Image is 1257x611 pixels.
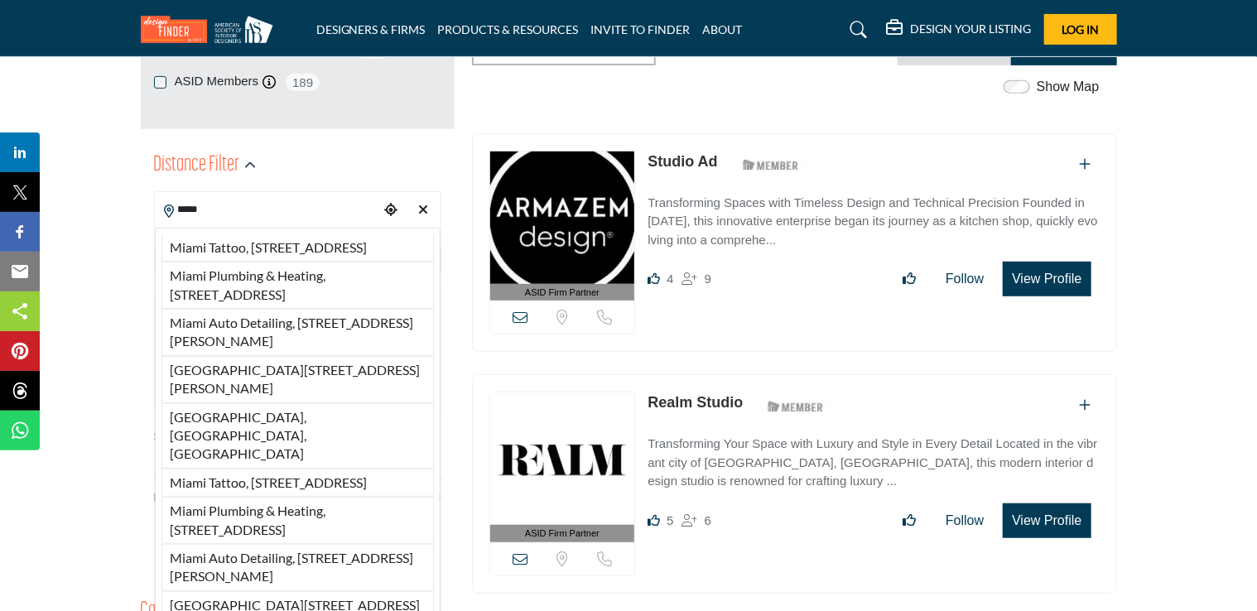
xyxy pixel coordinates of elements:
a: ASID Firm Partner [490,152,635,301]
p: Realm Studio [648,392,743,414]
li: Miami Tattoo, [STREET_ADDRESS] [161,469,434,497]
button: Follow [935,262,995,296]
a: Search [834,17,878,43]
a: Collapse ▲ [154,531,441,547]
li: Miami Plumbing & Heating, [STREET_ADDRESS] [161,262,434,309]
p: Transforming Your Space with Luxury and Style in Every Detail Located in the vibrant city of [GEO... [648,435,1099,491]
a: DESIGNERS & FIRMS [316,22,426,36]
a: INVITE TO FINDER [591,22,691,36]
div: Clear search location [412,193,436,229]
img: ASID Members Badge Icon [734,155,808,176]
a: Transforming Spaces with Timeless Design and Technical Precision Founded in [DATE], this innovati... [648,184,1099,250]
span: 9 [705,272,711,286]
li: [GEOGRAPHIC_DATA][STREET_ADDRESS][PERSON_NAME] [161,356,434,403]
a: ABOUT [703,22,743,36]
label: Show Map [1037,77,1100,97]
input: ASID Members checkbox [154,76,166,89]
img: Site Logo [141,16,282,43]
span: ASID Firm Partner [525,527,600,541]
li: Miami Auto Detailing, [STREET_ADDRESS][PERSON_NAME] [161,309,434,356]
li: Miami Plumbing & Heating, [STREET_ADDRESS] [161,497,434,544]
li: Miami Auto Detailing, [STREET_ADDRESS][PERSON_NAME] [161,544,434,591]
button: Like listing [892,262,927,296]
a: ASID Firm Partner [490,392,635,542]
p: Studio Ad [648,151,717,173]
a: Add To List [1080,398,1091,412]
div: DESIGN YOUR LISTING [887,20,1032,40]
button: Follow [935,504,995,537]
span: 189 [284,72,321,93]
span: ASID Firm Partner [525,286,600,300]
h5: DESIGN YOUR LISTING [911,22,1032,36]
img: ASID Members Badge Icon [759,396,833,416]
button: Log In [1044,14,1117,45]
h2: Distance Filter [154,151,240,180]
span: N/A [154,489,173,507]
div: Choose your current location [378,193,403,229]
a: PRODUCTS & RESOURCES [438,22,579,36]
li: [GEOGRAPHIC_DATA], [GEOGRAPHIC_DATA], [GEOGRAPHIC_DATA] [161,403,434,469]
div: Followers [682,269,711,289]
span: 5 [667,513,673,527]
input: Search Location [155,194,378,226]
label: ASID Members [175,72,259,91]
img: Realm Studio [490,392,635,525]
button: View Profile [1003,503,1091,538]
div: Followers [682,511,711,531]
span: 6 [705,513,711,527]
img: Studio Ad [490,152,635,284]
div: Search within: [154,428,441,445]
i: Likes [648,514,660,527]
a: Studio Ad [648,153,717,170]
p: Transforming Spaces with Timeless Design and Technical Precision Founded in [DATE], this innovati... [648,194,1099,250]
span: Log In [1062,22,1099,36]
button: View Profile [1003,262,1091,296]
button: Like listing [892,504,927,537]
li: Miami Tattoo, [STREET_ADDRESS] [161,234,434,262]
a: Realm Studio [648,394,743,411]
span: 4 [667,272,673,286]
a: Transforming Your Space with Luxury and Style in Every Detail Located in the vibrant city of [GEO... [648,425,1099,491]
i: Likes [648,272,660,285]
a: Add To List [1080,157,1091,171]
